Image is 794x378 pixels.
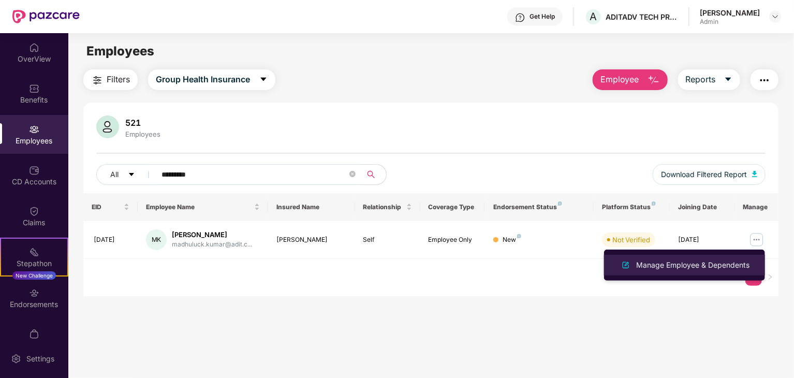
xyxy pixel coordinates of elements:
button: Filters [83,69,138,90]
th: Insured Name [268,193,355,221]
button: search [361,164,387,185]
div: Admin [700,18,760,26]
div: Endorsement Status [493,203,585,211]
div: Employee Only [429,235,477,245]
span: Download Filtered Report [661,169,747,180]
img: svg+xml;base64,PHN2ZyBpZD0iRW1wbG95ZWVzIiB4bWxucz0iaHR0cDovL3d3dy53My5vcmcvMjAwMC9zdmciIHdpZHRoPS... [29,124,39,135]
div: New Challenge [12,271,56,280]
span: Employee [600,73,639,86]
span: Relationship [363,203,404,211]
img: svg+xml;base64,PHN2ZyB4bWxucz0iaHR0cDovL3d3dy53My5vcmcvMjAwMC9zdmciIHhtbG5zOnhsaW5rPSJodHRwOi8vd3... [96,115,119,138]
button: Download Filtered Report [653,164,766,185]
span: All [110,169,119,180]
img: svg+xml;base64,PHN2ZyBpZD0iRW5kb3JzZW1lbnRzIiB4bWxucz0iaHR0cDovL3d3dy53My5vcmcvMjAwMC9zdmciIHdpZH... [29,288,39,298]
span: right [767,274,773,280]
img: svg+xml;base64,PHN2ZyB4bWxucz0iaHR0cDovL3d3dy53My5vcmcvMjAwMC9zdmciIHdpZHRoPSIyNCIgaGVpZ2h0PSIyNC... [91,74,104,86]
div: [PERSON_NAME] [276,235,347,245]
th: Coverage Type [420,193,486,221]
span: close-circle [349,170,356,180]
div: Platform Status [602,203,661,211]
img: svg+xml;base64,PHN2ZyB4bWxucz0iaHR0cDovL3d3dy53My5vcmcvMjAwMC9zdmciIHdpZHRoPSIyNCIgaGVpZ2h0PSIyNC... [758,74,771,86]
button: Reportscaret-down [678,69,740,90]
div: Self [363,235,412,245]
div: MK [146,229,167,250]
button: right [762,269,778,286]
span: Filters [107,73,130,86]
th: Joining Date [670,193,735,221]
div: New [503,235,521,245]
div: [PERSON_NAME] [700,8,760,18]
img: svg+xml;base64,PHN2ZyB4bWxucz0iaHR0cDovL3d3dy53My5vcmcvMjAwMC9zdmciIHdpZHRoPSIyMSIgaGVpZ2h0PSIyMC... [29,247,39,257]
span: Group Health Insurance [156,73,250,86]
img: New Pazcare Logo [12,10,80,23]
img: manageButton [748,231,765,248]
div: [DATE] [678,235,727,245]
img: svg+xml;base64,PHN2ZyBpZD0iRHJvcGRvd24tMzJ4MzIiIHhtbG5zPSJodHRwOi8vd3d3LnczLm9yZy8yMDAwL3N2ZyIgd2... [771,12,780,21]
img: svg+xml;base64,PHN2ZyBpZD0iQ0RfQWNjb3VudHMiIGRhdGEtbmFtZT0iQ0QgQWNjb3VudHMiIHhtbG5zPSJodHRwOi8vd3... [29,165,39,176]
th: Employee Name [138,193,268,221]
div: [PERSON_NAME] [172,230,252,240]
button: Allcaret-down [96,164,159,185]
th: Manage [735,193,778,221]
span: A [590,10,597,23]
img: svg+xml;base64,PHN2ZyB4bWxucz0iaHR0cDovL3d3dy53My5vcmcvMjAwMC9zdmciIHhtbG5zOnhsaW5rPSJodHRwOi8vd3... [648,74,660,86]
span: Employees [86,43,154,59]
span: EID [92,203,122,211]
img: svg+xml;base64,PHN2ZyBpZD0iSGVscC0zMngzMiIgeG1sbnM9Imh0dHA6Ly93d3cudzMub3JnLzIwMDAvc3ZnIiB3aWR0aD... [515,12,525,23]
span: Reports [686,73,716,86]
div: Stepathon [1,258,67,269]
div: madhuluck.kumar@adit.c... [172,240,252,250]
img: svg+xml;base64,PHN2ZyB4bWxucz0iaHR0cDovL3d3dy53My5vcmcvMjAwMC9zdmciIHhtbG5zOnhsaW5rPSJodHRwOi8vd3... [752,171,757,177]
img: svg+xml;base64,PHN2ZyBpZD0iTXlfT3JkZXJzIiBkYXRhLW5hbWU9Ik15IE9yZGVycyIgeG1sbnM9Imh0dHA6Ly93d3cudz... [29,329,39,339]
img: svg+xml;base64,PHN2ZyBpZD0iU2V0dGluZy0yMHgyMCIgeG1sbnM9Imh0dHA6Ly93d3cudzMub3JnLzIwMDAvc3ZnIiB3aW... [11,354,21,364]
div: Not Verified [612,235,650,245]
div: [DATE] [94,235,129,245]
img: svg+xml;base64,PHN2ZyB4bWxucz0iaHR0cDovL3d3dy53My5vcmcvMjAwMC9zdmciIHdpZHRoPSI4IiBoZWlnaHQ9IjgiIH... [517,234,521,238]
span: search [361,170,381,179]
span: close-circle [349,171,356,177]
button: Group Health Insurancecaret-down [148,69,275,90]
img: svg+xml;base64,PHN2ZyBpZD0iQmVuZWZpdHMiIHhtbG5zPSJodHRwOi8vd3d3LnczLm9yZy8yMDAwL3N2ZyIgd2lkdGg9Ij... [29,83,39,94]
img: svg+xml;base64,PHN2ZyB4bWxucz0iaHR0cDovL3d3dy53My5vcmcvMjAwMC9zdmciIHhtbG5zOnhsaW5rPSJodHRwOi8vd3... [620,259,632,271]
img: svg+xml;base64,PHN2ZyBpZD0iSG9tZSIgeG1sbnM9Imh0dHA6Ly93d3cudzMub3JnLzIwMDAvc3ZnIiB3aWR0aD0iMjAiIG... [29,42,39,53]
span: caret-down [128,171,135,179]
span: caret-down [724,75,732,84]
button: Employee [593,69,668,90]
div: Manage Employee & Dependents [634,259,752,271]
span: caret-down [259,75,268,84]
th: EID [83,193,138,221]
div: Get Help [530,12,555,21]
img: svg+xml;base64,PHN2ZyB4bWxucz0iaHR0cDovL3d3dy53My5vcmcvMjAwMC9zdmciIHdpZHRoPSI4IiBoZWlnaHQ9IjgiIH... [652,201,656,206]
img: svg+xml;base64,PHN2ZyB4bWxucz0iaHR0cDovL3d3dy53My5vcmcvMjAwMC9zdmciIHdpZHRoPSI4IiBoZWlnaHQ9IjgiIH... [558,201,562,206]
li: Next Page [762,269,778,286]
div: 521 [123,118,163,128]
span: Employee Name [146,203,252,211]
th: Relationship [355,193,420,221]
div: Employees [123,130,163,138]
div: Settings [23,354,57,364]
img: svg+xml;base64,PHN2ZyBpZD0iQ2xhaW0iIHhtbG5zPSJodHRwOi8vd3d3LnczLm9yZy8yMDAwL3N2ZyIgd2lkdGg9IjIwIi... [29,206,39,216]
div: ADITADV TECH PRIVATE LIMITED [606,12,678,22]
